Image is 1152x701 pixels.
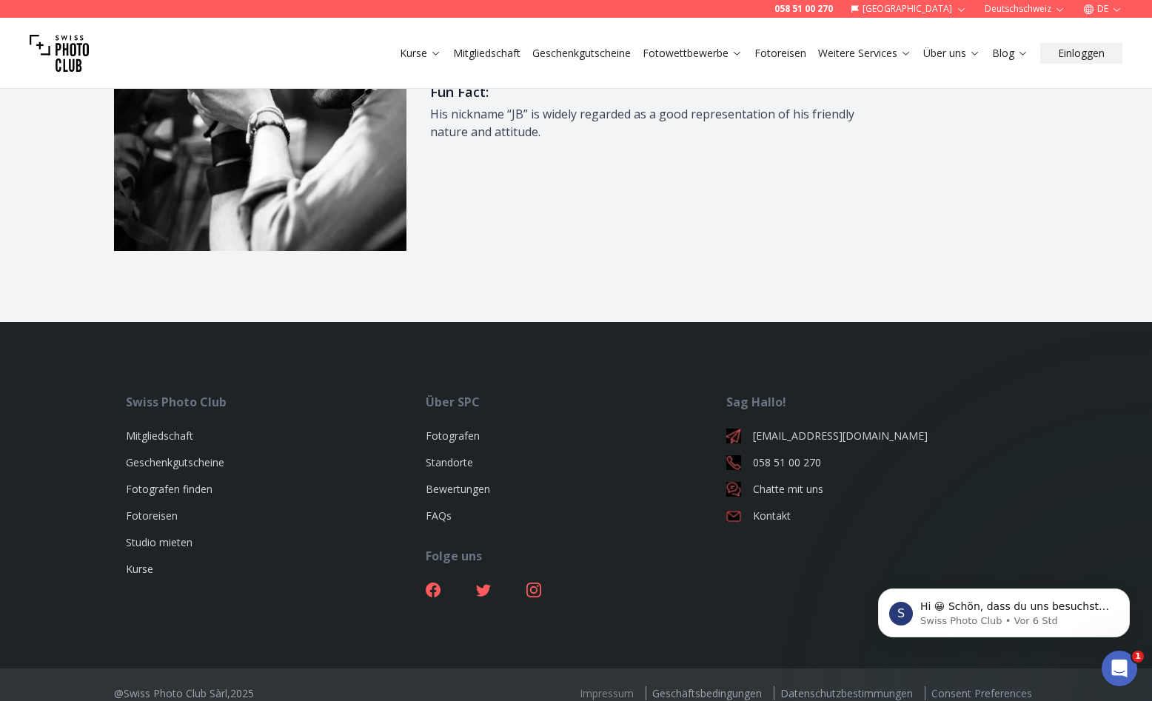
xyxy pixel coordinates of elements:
[774,686,919,700] a: Datenschutzbestimmungen
[726,482,1026,497] a: Chatte mit uns
[726,429,1026,443] a: [EMAIL_ADDRESS][DOMAIN_NAME]
[447,43,526,64] button: Mitgliedschaft
[754,46,806,61] a: Fotoreisen
[453,46,520,61] a: Mitgliedschaft
[426,509,452,523] a: FAQs
[856,557,1152,661] iframe: Intercom notifications Nachricht
[726,509,1026,523] a: Kontakt
[426,482,490,496] a: Bewertungen
[426,455,473,469] a: Standorte
[126,393,426,411] div: Swiss Photo Club
[749,43,812,64] button: Fotoreisen
[426,429,480,443] a: Fotografen
[917,43,986,64] button: Über uns
[925,686,1038,700] a: Consent Preferences
[400,46,441,61] a: Kurse
[430,106,854,140] span: His nickname “JB” is widely regarded as a good representation of his friendly nature and attitude.
[1040,43,1122,64] button: Einloggen
[986,43,1034,64] button: Blog
[774,3,833,15] a: 058 51 00 270
[126,535,192,549] a: Studio mieten
[1132,651,1144,663] span: 1
[526,43,637,64] button: Geschenkgutscheine
[1102,651,1137,686] iframe: Intercom live chat
[646,686,768,700] a: Geschäftsbedingungen
[643,46,743,61] a: Fotowettbewerbe
[992,46,1028,61] a: Blog
[126,429,193,443] a: Mitgliedschaft
[30,24,89,83] img: Swiss photo club
[114,686,254,701] div: @Swiss Photo Club Sàrl, 2025
[812,43,917,64] button: Weitere Services
[126,562,153,576] a: Kurse
[574,686,640,700] a: Impressum
[923,46,980,61] a: Über uns
[818,46,911,61] a: Weitere Services
[126,455,224,469] a: Geschenkgutscheine
[426,393,726,411] div: Über SPC
[532,46,631,61] a: Geschenkgutscheine
[637,43,749,64] button: Fotowettbewerbe
[726,455,1026,470] a: 058 51 00 270
[126,482,212,496] a: Fotografen finden
[426,547,726,565] div: Folge uns
[726,393,1026,411] div: Sag Hallo!
[126,509,178,523] a: Fotoreisen
[394,43,447,64] button: Kurse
